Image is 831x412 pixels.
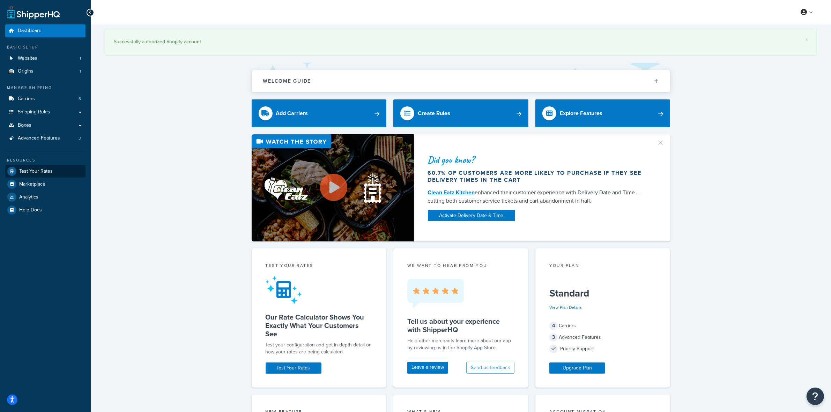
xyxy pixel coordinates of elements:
span: Dashboard [18,28,42,34]
span: Websites [18,55,37,61]
a: Test Your Rates [266,362,321,374]
a: Boxes [5,119,86,132]
a: Upgrade Plan [549,362,605,374]
div: Resources [5,157,86,163]
span: Origins [18,68,34,74]
div: Create Rules [418,108,450,118]
div: Your Plan [549,262,656,270]
span: Help Docs [19,207,42,213]
li: Carriers [5,92,86,105]
li: Origins [5,65,86,78]
div: Manage Shipping [5,85,86,91]
h2: Welcome Guide [263,78,311,84]
div: Basic Setup [5,44,86,50]
img: Video thumbnail [252,134,414,241]
p: Help other merchants learn more about our app by reviewing us in the Shopify App Store. [407,337,514,351]
a: × [805,37,808,43]
span: Advanced Features [18,135,60,141]
span: Analytics [19,194,38,200]
span: Carriers [18,96,35,102]
a: Marketplace [5,178,86,190]
div: Advanced Features [549,332,656,342]
a: Help Docs [5,204,86,216]
a: Test Your Rates [5,165,86,178]
span: Marketplace [19,181,45,187]
div: Did you know? [428,155,648,165]
h5: Standard [549,288,656,299]
span: 1 [80,68,81,74]
span: 6 [79,96,81,102]
a: Analytics [5,191,86,203]
span: Shipping Rules [18,109,50,115]
div: enhanced their customer experience with Delivery Date and Time — cutting both customer service ti... [428,188,648,205]
a: Clean Eatz Kitchen [428,188,475,196]
a: Create Rules [393,99,528,127]
span: Test Your Rates [19,168,53,174]
a: Carriers6 [5,92,86,105]
div: Test your rates [266,262,373,270]
div: Successfully authorized Shopify account [114,37,808,47]
span: Boxes [18,122,31,128]
span: 1 [80,55,81,61]
a: Leave a review [407,362,448,374]
span: 3 [549,333,558,342]
h5: Tell us about your experience with ShipperHQ [407,317,514,334]
div: Priority Support [549,344,656,354]
button: Send us feedback [466,362,514,374]
button: Welcome Guide [252,70,670,92]
li: Advanced Features [5,132,86,145]
span: 4 [549,322,558,330]
a: Activate Delivery Date & Time [428,210,515,221]
p: we want to hear from you [407,262,514,269]
h5: Our Rate Calculator Shows You Exactly What Your Customers See [266,313,373,338]
div: Test your configuration and get in-depth detail on how your rates are being calculated. [266,342,373,355]
div: Carriers [549,321,656,331]
a: View Plan Details [549,304,582,310]
a: Add Carriers [252,99,387,127]
a: Advanced Features3 [5,132,86,145]
a: Origins1 [5,65,86,78]
div: Add Carriers [276,108,308,118]
a: Explore Features [535,99,670,127]
div: Explore Features [560,108,602,118]
span: 3 [79,135,81,141]
a: Websites1 [5,52,86,65]
li: Websites [5,52,86,65]
button: Open Resource Center [807,388,824,405]
div: 60.7% of customers are more likely to purchase if they see delivery times in the cart [428,170,648,183]
a: Dashboard [5,24,86,37]
a: Shipping Rules [5,106,86,119]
